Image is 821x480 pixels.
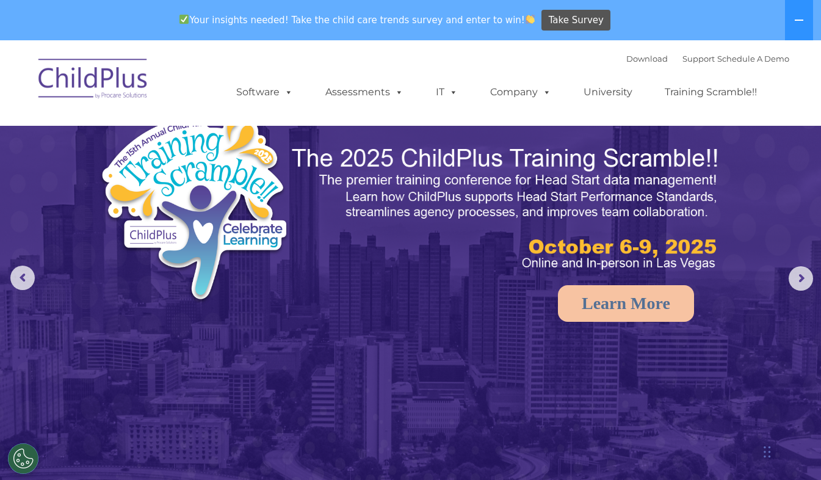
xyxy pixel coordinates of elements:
[626,54,668,64] a: Download
[179,15,189,24] img: ✅
[175,8,540,32] span: Your insights needed! Take the child care trends survey and enter to win!
[170,81,207,90] span: Last name
[313,80,416,104] a: Assessments
[549,10,604,31] span: Take Survey
[478,80,563,104] a: Company
[558,285,694,322] a: Learn More
[571,80,645,104] a: University
[170,131,222,140] span: Phone number
[653,80,769,104] a: Training Scramble!!
[682,54,715,64] a: Support
[224,80,305,104] a: Software
[764,434,771,470] div: Drag
[8,443,38,474] button: Cookies Settings
[717,54,789,64] a: Schedule A Demo
[541,10,610,31] a: Take Survey
[621,348,821,480] iframe: Chat Widget
[32,50,154,111] img: ChildPlus by Procare Solutions
[526,15,535,24] img: 👏
[424,80,470,104] a: IT
[626,54,789,64] font: |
